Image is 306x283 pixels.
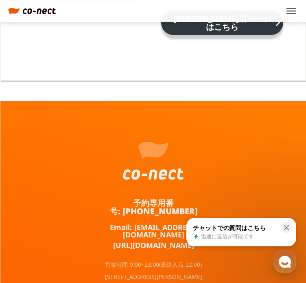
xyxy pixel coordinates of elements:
a: Email: [EMAIL_ADDRESS][DOMAIN_NAME] [92,224,214,238]
i: keyboard_arrow_right [273,15,283,29]
a: [PERSON_NAME]店ページはこちらkeyboard_arrow_right [161,11,283,35]
a: チャット [54,215,105,236]
span: ホーム [21,228,35,234]
p: [PERSON_NAME]店ページはこちら [169,15,275,31]
a: 予約専用番号: [PHONE_NUMBER] [92,199,214,215]
button: menu [285,4,298,18]
p: 営業時間 9:00~23:00(最終入店 22:00) [105,262,202,268]
a: ホーム [2,215,54,236]
a: 設定 [105,215,156,236]
span: 設定 [126,228,136,234]
span: チャット [70,228,89,235]
a: [URL][DOMAIN_NAME] [113,241,194,249]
